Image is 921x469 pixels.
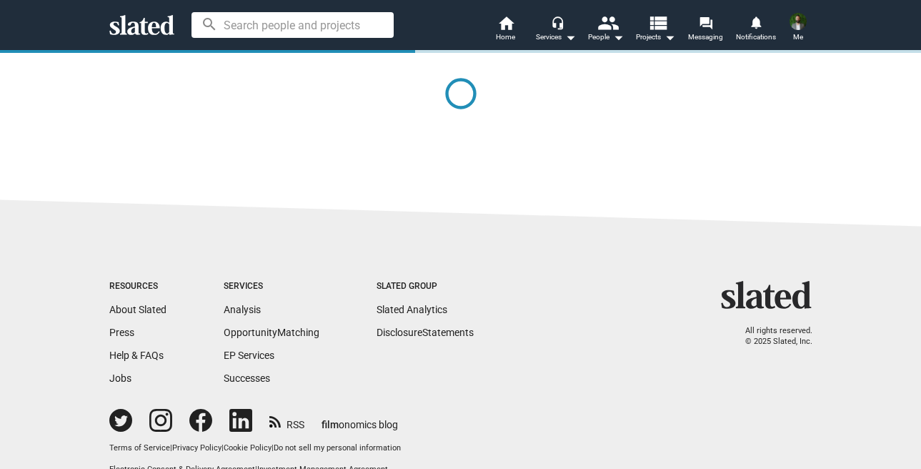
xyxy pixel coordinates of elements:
div: Services [224,281,319,292]
button: Projects [631,14,681,46]
mat-icon: arrow_drop_down [661,29,678,46]
div: Slated Group [377,281,474,292]
mat-icon: arrow_drop_down [609,29,627,46]
span: | [170,443,172,453]
mat-icon: arrow_drop_down [562,29,579,46]
mat-icon: notifications [749,15,762,29]
a: Privacy Policy [172,443,221,453]
a: Home [481,14,531,46]
img: Felix Nunez JR [790,13,807,30]
a: Analysis [224,304,261,315]
a: RSS [269,410,304,432]
button: Services [531,14,581,46]
a: filmonomics blog [322,407,398,432]
button: Do not sell my personal information [274,443,401,454]
a: Slated Analytics [377,304,447,315]
mat-icon: view_list [647,12,667,33]
a: Terms of Service [109,443,170,453]
button: People [581,14,631,46]
div: People [588,29,624,46]
a: About Slated [109,304,166,315]
div: Resources [109,281,166,292]
span: Messaging [688,29,723,46]
span: Me [793,29,803,46]
p: All rights reserved. © 2025 Slated, Inc. [730,326,812,347]
a: Jobs [109,372,131,384]
a: Messaging [681,14,731,46]
a: Successes [224,372,270,384]
a: DisclosureStatements [377,327,474,338]
a: Press [109,327,134,338]
a: Cookie Policy [224,443,272,453]
mat-icon: headset_mic [551,16,564,29]
a: Help & FAQs [109,350,164,361]
a: EP Services [224,350,274,361]
input: Search people and projects [191,12,394,38]
button: Felix Nunez JRMe [781,10,815,47]
mat-icon: people [597,12,617,33]
a: Notifications [731,14,781,46]
span: Notifications [736,29,776,46]
mat-icon: home [497,14,514,31]
div: Services [536,29,576,46]
span: | [272,443,274,453]
span: film [322,419,339,430]
mat-icon: forum [699,16,712,29]
span: Home [496,29,515,46]
span: | [221,443,224,453]
a: OpportunityMatching [224,327,319,338]
span: Projects [636,29,675,46]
